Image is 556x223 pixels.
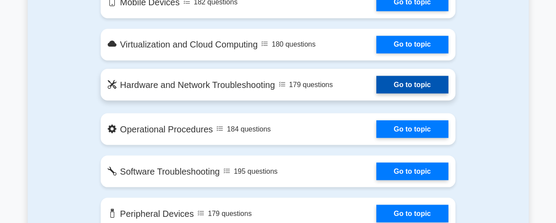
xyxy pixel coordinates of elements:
[376,120,448,138] a: Go to topic
[376,76,448,93] a: Go to topic
[376,205,448,222] a: Go to topic
[376,36,448,53] a: Go to topic
[376,162,448,180] a: Go to topic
